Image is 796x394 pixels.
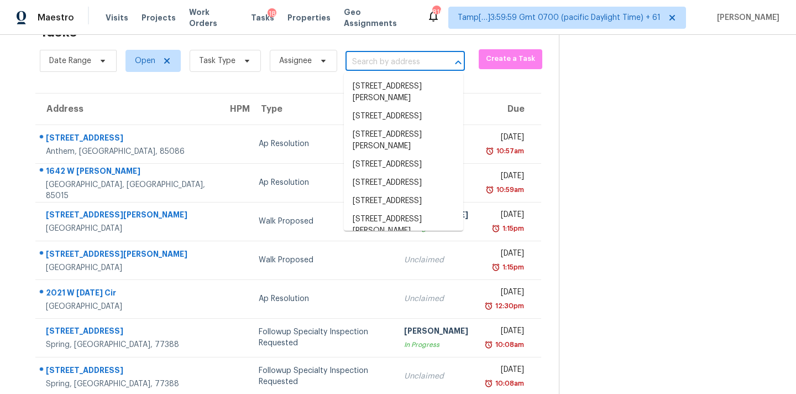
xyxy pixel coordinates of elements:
[250,94,395,125] th: Type
[344,174,463,192] li: [STREET_ADDRESS]
[344,155,463,174] li: [STREET_ADDRESS]
[486,364,524,378] div: [DATE]
[46,365,210,379] div: [STREET_ADDRESS]
[486,325,524,339] div: [DATE]
[189,7,238,29] span: Work Orders
[46,165,210,179] div: 1642 W [PERSON_NAME]
[46,132,210,146] div: [STREET_ADDRESS]
[344,210,463,240] li: [STREET_ADDRESS][PERSON_NAME]
[493,378,524,389] div: 10:08am
[259,326,386,349] div: Followup Specialty Inspection Requested
[142,12,176,23] span: Projects
[494,146,524,157] div: 10:57am
[432,7,440,18] div: 816
[458,12,661,23] span: Tamp[…]3:59:59 Gmt 0700 (pacific Daylight Time) + 61
[713,12,779,23] span: [PERSON_NAME]
[500,223,524,234] div: 1:15pm
[135,55,155,66] span: Open
[46,248,210,262] div: [STREET_ADDRESS][PERSON_NAME]
[287,12,331,23] span: Properties
[500,262,524,273] div: 1:15pm
[46,287,210,301] div: 2021 W [DATE] Cir
[259,365,386,387] div: Followup Specialty Inspection Requested
[494,184,524,195] div: 10:59am
[259,293,386,304] div: Ap Resolution
[219,94,250,125] th: HPM
[486,170,524,184] div: [DATE]
[486,248,524,262] div: [DATE]
[479,49,542,69] button: Create a Task
[46,223,210,234] div: [GEOGRAPHIC_DATA]
[199,55,235,66] span: Task Type
[251,14,274,22] span: Tasks
[49,55,91,66] span: Date Range
[344,7,413,29] span: Geo Assignments
[345,54,434,71] input: Search by address
[106,12,128,23] span: Visits
[46,146,210,157] div: Anthem, [GEOGRAPHIC_DATA], 85086
[486,132,524,146] div: [DATE]
[259,255,386,266] div: Walk Proposed
[404,325,468,339] div: [PERSON_NAME]
[46,209,210,223] div: [STREET_ADDRESS][PERSON_NAME]
[35,94,219,125] th: Address
[493,300,524,312] div: 12:30pm
[46,325,210,339] div: [STREET_ADDRESS]
[486,209,524,223] div: [DATE]
[344,126,463,155] li: [STREET_ADDRESS][PERSON_NAME]
[484,53,537,65] span: Create a Task
[344,77,463,107] li: [STREET_ADDRESS][PERSON_NAME]
[344,107,463,126] li: [STREET_ADDRESS]
[404,339,468,350] div: In Progress
[404,255,468,266] div: Unclaimed
[46,179,210,201] div: [GEOGRAPHIC_DATA], [GEOGRAPHIC_DATA], 85015
[259,216,386,227] div: Walk Proposed
[491,223,500,234] img: Overdue Alarm Icon
[279,55,312,66] span: Assignee
[484,378,493,389] img: Overdue Alarm Icon
[259,138,386,149] div: Ap Resolution
[268,8,276,19] div: 18
[404,371,468,382] div: Unclaimed
[46,339,210,350] div: Spring, [GEOGRAPHIC_DATA], 77388
[485,184,494,195] img: Overdue Alarm Icon
[404,293,468,304] div: Unclaimed
[38,12,74,23] span: Maestro
[493,339,524,350] div: 10:08am
[46,262,210,273] div: [GEOGRAPHIC_DATA]
[491,262,500,273] img: Overdue Alarm Icon
[485,146,494,157] img: Overdue Alarm Icon
[40,27,77,38] h2: Tasks
[259,177,386,188] div: Ap Resolution
[484,339,493,350] img: Overdue Alarm Icon
[486,287,524,300] div: [DATE]
[46,379,210,390] div: Spring, [GEOGRAPHIC_DATA], 77388
[477,94,541,125] th: Due
[344,192,463,210] li: [STREET_ADDRESS]
[451,55,466,70] button: Close
[484,300,493,312] img: Overdue Alarm Icon
[46,301,210,312] div: [GEOGRAPHIC_DATA]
